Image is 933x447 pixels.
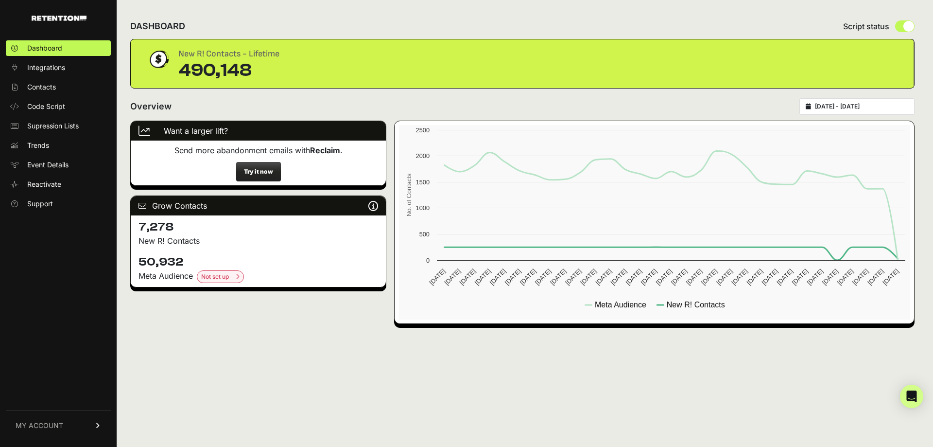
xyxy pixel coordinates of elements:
[27,160,69,170] span: Event Details
[146,47,171,72] img: dollar-coin-05c43ed7efb7bc0c12610022525b4bbbb207c7efeef5aecc26f025e68dcafac9.png
[131,121,386,141] div: Want a larger lift?
[760,268,779,286] text: [DATE]
[851,268,870,286] text: [DATE]
[426,257,430,264] text: 0
[138,219,378,235] h4: 7,278
[473,268,492,286] text: [DATE]
[6,79,111,95] a: Contacts
[843,20,889,32] span: Script status
[130,19,185,33] h2: DASHBOARD
[416,152,430,160] text: 2000
[178,61,279,80] div: 490,148
[416,204,430,212] text: 1000
[503,268,522,286] text: [DATE]
[27,82,56,92] span: Contacts
[27,141,49,150] span: Trends
[138,144,378,156] p: Send more abandonment emails with .
[715,268,734,286] text: [DATE]
[488,268,507,286] text: [DATE]
[138,270,378,283] div: Meta Audience
[32,16,86,21] img: Retention.com
[138,254,378,270] h4: 50,932
[416,126,430,134] text: 2500
[27,63,65,72] span: Integrations
[6,196,111,212] a: Support
[667,301,725,309] text: New R! Contacts
[131,196,386,215] div: Grow Contacts
[6,60,111,75] a: Integrations
[881,268,900,286] text: [DATE]
[791,268,810,286] text: [DATE]
[595,301,646,309] text: Meta Audience
[564,268,583,286] text: [DATE]
[624,268,643,286] text: [DATE]
[443,268,462,286] text: [DATE]
[776,268,795,286] text: [DATE]
[900,385,923,408] div: Open Intercom Messenger
[518,268,537,286] text: [DATE]
[178,47,279,61] div: New R! Contacts - Lifetime
[700,268,719,286] text: [DATE]
[836,268,855,286] text: [DATE]
[534,268,553,286] text: [DATE]
[244,168,273,175] strong: Try it now
[27,179,61,189] span: Reactivate
[655,268,674,286] text: [DATE]
[27,121,79,131] span: Supression Lists
[609,268,628,286] text: [DATE]
[594,268,613,286] text: [DATE]
[27,102,65,111] span: Code Script
[549,268,568,286] text: [DATE]
[6,157,111,173] a: Event Details
[458,268,477,286] text: [DATE]
[419,231,430,238] text: 500
[16,421,63,430] span: MY ACCOUNT
[27,43,62,53] span: Dashboard
[6,177,111,192] a: Reactivate
[639,268,658,286] text: [DATE]
[579,268,598,286] text: [DATE]
[416,179,430,186] text: 1500
[6,118,111,134] a: Supression Lists
[27,199,53,209] span: Support
[405,174,413,216] text: No. of Contacts
[428,268,447,286] text: [DATE]
[6,411,111,440] a: MY ACCOUNT
[310,145,340,155] strong: Reclaim
[130,100,172,113] h2: Overview
[866,268,885,286] text: [DATE]
[685,268,704,286] text: [DATE]
[138,235,378,247] p: New R! Contacts
[6,99,111,114] a: Code Script
[745,268,764,286] text: [DATE]
[821,268,840,286] text: [DATE]
[6,40,111,56] a: Dashboard
[730,268,749,286] text: [DATE]
[670,268,689,286] text: [DATE]
[806,268,825,286] text: [DATE]
[6,138,111,153] a: Trends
